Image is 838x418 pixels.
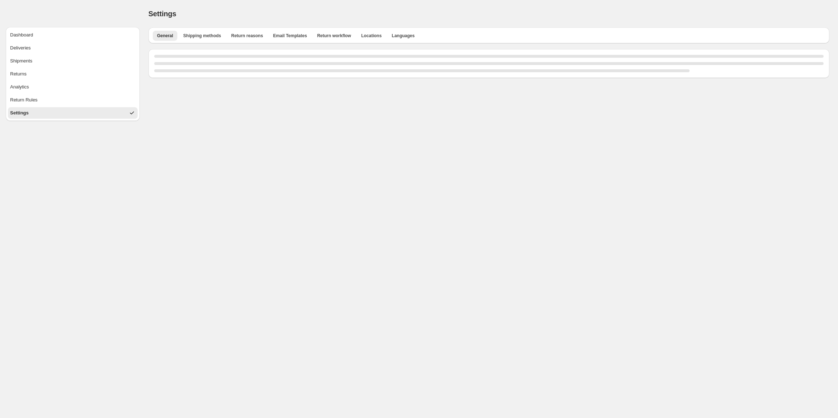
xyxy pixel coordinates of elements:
span: Shipping methods [183,33,221,39]
button: Deliveries [8,42,138,54]
span: Return reasons [231,33,263,39]
button: Returns [8,68,138,80]
button: Return Rules [8,94,138,106]
button: Settings [8,107,138,119]
span: Return workflow [317,33,351,39]
div: Dashboard [10,31,33,39]
button: Dashboard [8,29,138,41]
div: Return Rules [10,96,38,104]
span: Locations [361,33,382,39]
div: Analytics [10,83,29,91]
div: Shipments [10,57,32,65]
span: Settings [148,10,176,18]
div: Settings [10,109,29,117]
div: Deliveries [10,44,31,52]
span: Languages [392,33,415,39]
span: Email Templates [273,33,307,39]
div: Returns [10,70,27,78]
button: Shipments [8,55,138,67]
span: General [157,33,173,39]
button: Analytics [8,81,138,93]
